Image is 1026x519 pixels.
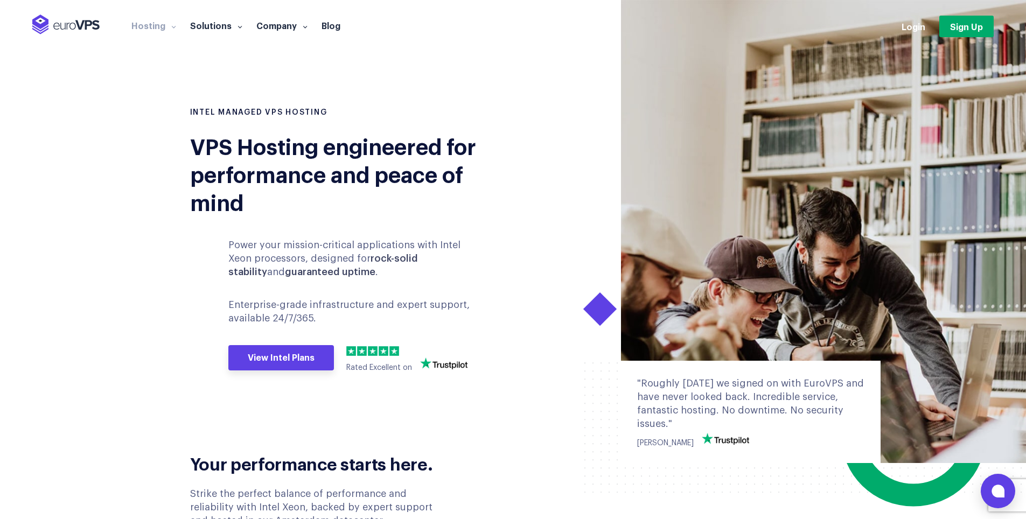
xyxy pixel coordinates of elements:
a: View Intel Plans [228,345,334,371]
p: Power your mission-critical applications with Intel Xeon processors, designed for and . [228,239,484,279]
img: 3 [368,346,378,356]
a: Solutions [183,20,249,31]
div: VPS Hosting engineered for performance and peace of mind [190,131,505,215]
p: Enterprise-grade infrastructure and expert support, available 24/7/365. [228,298,484,325]
img: EuroVPS [32,15,100,34]
b: guaranteed uptime [285,267,375,277]
button: Open chat window [981,474,1015,508]
img: 4 [379,346,388,356]
b: rock-solid stability [228,254,418,277]
h1: INTEL MANAGED VPS HOSTING [190,108,505,118]
a: Hosting [124,20,183,31]
a: Company [249,20,315,31]
h2: Your performance starts here. [190,452,450,474]
img: 5 [389,346,399,356]
a: Sign Up [939,16,994,37]
img: 2 [357,346,367,356]
span: Rated Excellent on [346,364,412,371]
a: Blog [315,20,347,31]
span: [PERSON_NAME] [637,439,694,447]
div: "Roughly [DATE] we signed on with EuroVPS and have never looked back. Incredible service, fantast... [637,377,864,431]
a: Login [902,20,925,32]
img: 1 [346,346,356,356]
